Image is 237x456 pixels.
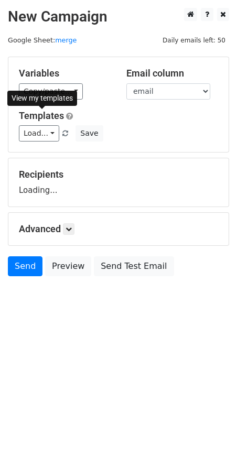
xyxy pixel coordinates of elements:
a: Daily emails left: 50 [159,36,229,44]
a: Send Test Email [94,256,174,276]
a: Copy/paste... [19,83,83,100]
a: Templates [19,110,64,121]
div: View my templates [7,91,77,106]
h5: Variables [19,68,111,79]
button: Save [76,125,103,142]
h5: Advanced [19,223,218,235]
h2: New Campaign [8,8,229,26]
a: Preview [45,256,91,276]
small: Google Sheet: [8,36,77,44]
div: Loading... [19,169,218,196]
h5: Email column [126,68,218,79]
a: merge [55,36,77,44]
h5: Recipients [19,169,218,180]
a: Load... [19,125,59,142]
span: Daily emails left: 50 [159,35,229,46]
a: Send [8,256,42,276]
